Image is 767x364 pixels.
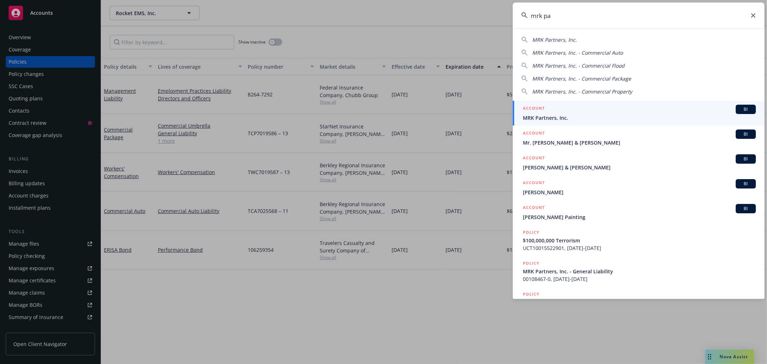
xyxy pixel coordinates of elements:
[523,244,756,252] span: UCT10015522901, [DATE]-[DATE]
[513,3,764,28] input: Search...
[532,75,631,82] span: MRK Partners, Inc. - Commercial Package
[513,256,764,287] a: POLICYMRK Partners, Inc. - General Liability00108467-0, [DATE]-[DATE]
[739,106,753,113] span: BI
[513,175,764,200] a: ACCOUNTBI[PERSON_NAME]
[513,287,764,318] a: POLICY$25M x $25M
[523,129,545,138] h5: ACCOUNT
[513,200,764,225] a: ACCOUNTBI[PERSON_NAME] Painting
[532,36,577,43] span: MRK Partners, Inc.
[532,62,625,69] span: MRK Partners, Inc. - Commercial Flood
[523,164,756,171] span: [PERSON_NAME] & [PERSON_NAME]
[523,291,539,298] h5: POLICY
[513,150,764,175] a: ACCOUNTBI[PERSON_NAME] & [PERSON_NAME]
[523,179,545,188] h5: ACCOUNT
[739,131,753,137] span: BI
[523,237,756,244] span: $100,000,000 Terrorism
[513,126,764,150] a: ACCOUNTBIMr. [PERSON_NAME] & [PERSON_NAME]
[532,88,632,95] span: MRK Partners, Inc. - Commercial Property
[523,114,756,122] span: MRK Partners, Inc.
[523,268,756,275] span: MRK Partners, Inc. - General Liability
[523,154,545,163] h5: ACCOUNT
[739,156,753,162] span: BI
[523,204,545,213] h5: ACCOUNT
[739,181,753,187] span: BI
[523,139,756,146] span: Mr. [PERSON_NAME] & [PERSON_NAME]
[523,260,539,267] h5: POLICY
[513,101,764,126] a: ACCOUNTBIMRK Partners, Inc.
[523,229,539,236] h5: POLICY
[532,49,623,56] span: MRK Partners, Inc. - Commercial Auto
[523,105,545,113] h5: ACCOUNT
[513,225,764,256] a: POLICY$100,000,000 TerrorismUCT10015522901, [DATE]-[DATE]
[523,299,756,306] span: $25M x $25M
[739,205,753,212] span: BI
[523,188,756,196] span: [PERSON_NAME]
[523,275,756,283] span: 00108467-0, [DATE]-[DATE]
[523,213,756,221] span: [PERSON_NAME] Painting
